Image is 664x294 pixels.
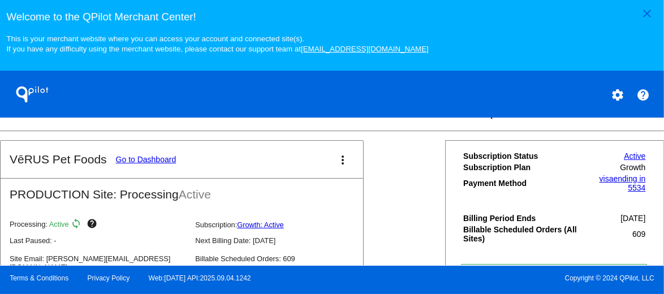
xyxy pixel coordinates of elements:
[88,274,130,282] a: Privacy Policy
[301,45,429,53] a: [EMAIL_ADDRESS][DOMAIN_NAME]
[611,88,624,102] mat-icon: settings
[179,188,211,201] span: Active
[87,218,100,232] mat-icon: help
[237,220,284,229] a: Growth: Active
[463,151,583,161] th: Subscription Status
[463,162,583,172] th: Subscription Plan
[1,179,363,201] h2: PRODUCTION Site: Processing
[636,88,650,102] mat-icon: help
[71,218,84,232] mat-icon: sync
[116,155,176,164] a: Go to Dashboard
[6,11,657,23] h3: Welcome to the QPilot Merchant Center!
[10,218,186,232] p: Processing:
[195,236,372,245] p: Next Billing Date: [DATE]
[10,254,186,271] p: Site Email: [PERSON_NAME][EMAIL_ADDRESS][DOMAIN_NAME]
[336,153,350,167] mat-icon: more_vert
[463,174,583,193] th: Payment Method
[10,274,68,282] a: Terms & Conditions
[195,220,372,229] p: Subscription:
[600,174,614,183] span: visa
[6,34,428,53] small: This is your merchant website where you can access your account and connected site(s). If you hav...
[195,254,372,263] p: Billable Scheduled Orders: 609
[342,274,654,282] span: Copyright © 2024 QPilot, LLC
[463,224,583,244] th: Billable Scheduled Orders (All Sites)
[620,214,645,223] span: [DATE]
[149,274,251,282] a: Web:[DATE] API:2025.09.04.1242
[463,213,583,223] th: Billing Period Ends
[632,230,645,239] span: 609
[600,174,646,192] a: visaending in 5534
[49,220,69,229] span: Active
[620,163,645,172] span: Growth
[10,236,186,245] p: Last Paused: -
[624,152,645,161] a: Active
[640,7,654,20] mat-icon: close
[10,153,107,166] h2: VēRUS Pet Foods
[10,83,55,106] h1: QPilot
